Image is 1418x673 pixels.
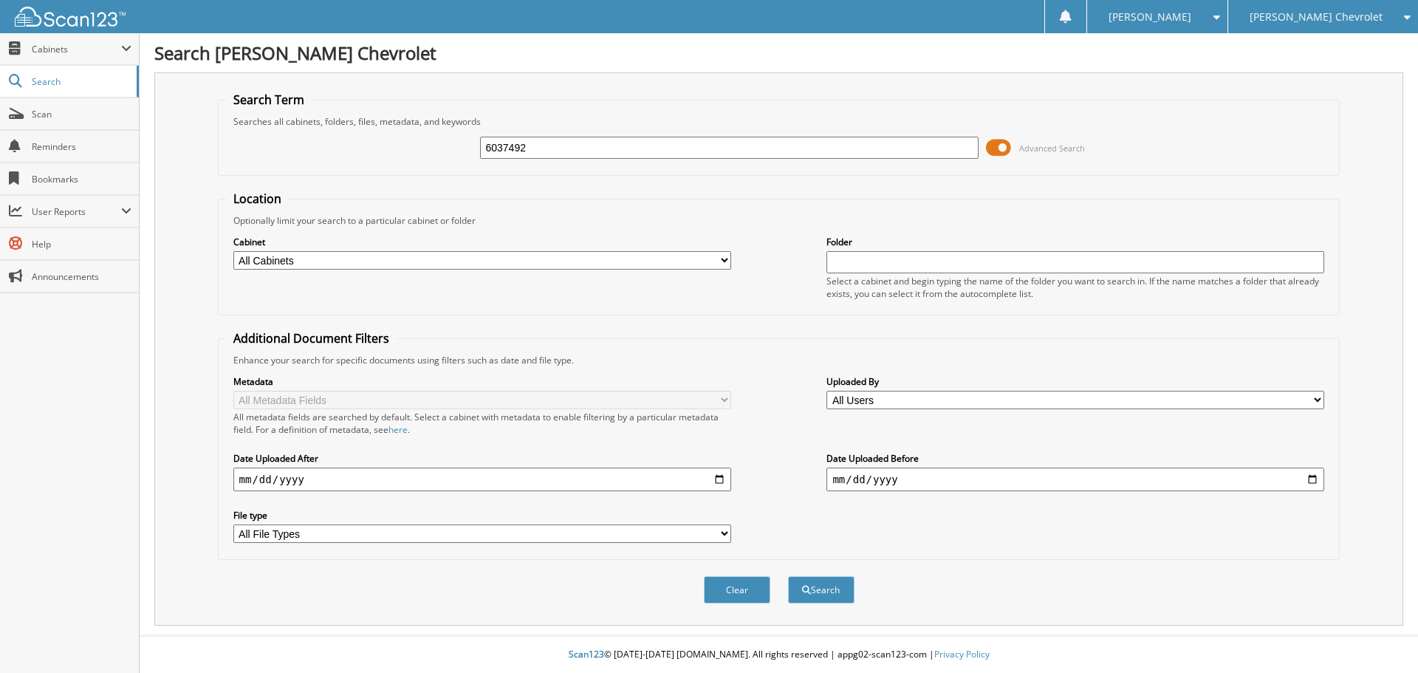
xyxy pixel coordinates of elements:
span: Announcements [32,270,131,283]
div: All metadata fields are searched by default. Select a cabinet with metadata to enable filtering b... [233,411,731,436]
h1: Search [PERSON_NAME] Chevrolet [154,41,1403,65]
span: [PERSON_NAME] [1109,13,1191,21]
span: Advanced Search [1019,143,1085,154]
span: Scan123 [569,648,604,660]
span: Scan [32,108,131,120]
img: scan123-logo-white.svg [15,7,126,27]
span: User Reports [32,205,121,218]
span: Cabinets [32,43,121,55]
div: © [DATE]-[DATE] [DOMAIN_NAME]. All rights reserved | appg02-scan123-com | [140,637,1418,673]
a: here [388,423,408,436]
label: Date Uploaded After [233,452,731,465]
span: Reminders [32,140,131,153]
legend: Search Term [226,92,312,108]
label: Cabinet [233,236,731,248]
span: Help [32,238,131,250]
label: Date Uploaded Before [826,452,1324,465]
span: [PERSON_NAME] Chevrolet [1250,13,1383,21]
input: end [826,468,1324,491]
span: Bookmarks [32,173,131,185]
button: Search [788,576,854,604]
div: Optionally limit your search to a particular cabinet or folder [226,214,1332,227]
label: Metadata [233,375,731,388]
label: File type [233,509,731,522]
a: Privacy Policy [934,648,990,660]
label: Folder [826,236,1324,248]
button: Clear [704,576,770,604]
input: start [233,468,731,491]
div: Searches all cabinets, folders, files, metadata, and keywords [226,115,1332,128]
span: Search [32,75,129,88]
div: Select a cabinet and begin typing the name of the folder you want to search in. If the name match... [826,275,1324,300]
label: Uploaded By [826,375,1324,388]
legend: Location [226,191,289,207]
iframe: Chat Widget [1344,602,1418,673]
div: Enhance your search for specific documents using filters such as date and file type. [226,354,1332,366]
legend: Additional Document Filters [226,330,397,346]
